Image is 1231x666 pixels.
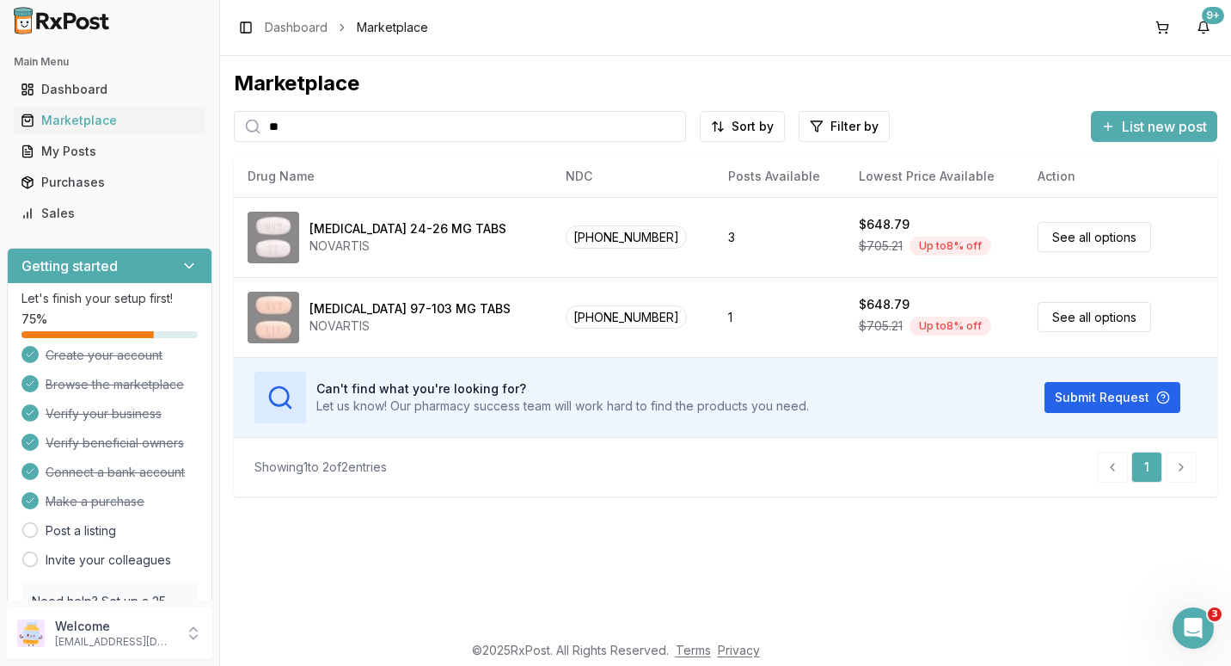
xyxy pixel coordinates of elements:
[14,167,205,198] a: Purchases
[46,522,116,540] a: Post a listing
[859,318,903,335] span: $705.21
[718,643,760,657] a: Privacy
[32,593,187,644] p: Need help? Set up a 25 minute call with our team to set up.
[21,143,199,160] div: My Posts
[21,311,47,328] span: 75 %
[21,256,118,276] h3: Getting started
[909,317,991,336] div: Up to 8 % off
[46,552,171,569] a: Invite your colleagues
[7,107,212,134] button: Marketplace
[859,296,909,313] div: $648.79
[1038,302,1151,332] a: See all options
[552,156,714,197] th: NDC
[46,376,184,393] span: Browse the marketplace
[316,380,809,398] h3: Can't find what you're looking for?
[700,111,785,142] button: Sort by
[248,292,299,343] img: Entresto 97-103 MG TABS
[46,347,162,364] span: Create your account
[14,198,205,229] a: Sales
[845,156,1024,197] th: Lowest Price Available
[1173,607,1214,649] iframe: Intercom live chat
[46,464,185,481] span: Connect a bank account
[1122,116,1207,137] span: List new post
[7,76,212,103] button: Dashboard
[1202,7,1224,24] div: 9+
[859,216,909,233] div: $648.79
[909,237,991,256] div: Up to 8 % off
[714,156,845,197] th: Posts Available
[21,174,199,191] div: Purchases
[1024,156,1217,197] th: Action
[265,19,428,36] nav: breadcrumb
[830,118,879,135] span: Filter by
[248,212,299,263] img: Entresto 24-26 MG TABS
[714,277,845,357] td: 1
[46,435,184,452] span: Verify beneficial owners
[7,138,212,165] button: My Posts
[1097,452,1197,483] nav: pagination
[7,7,117,34] img: RxPost Logo
[46,493,144,510] span: Make a purchase
[254,459,387,476] div: Showing 1 to 2 of 2 entries
[7,169,212,196] button: Purchases
[1038,222,1151,252] a: See all options
[357,19,428,36] span: Marketplace
[17,620,45,647] img: User avatar
[234,70,1217,97] div: Marketplace
[14,136,205,167] a: My Posts
[55,635,175,649] p: [EMAIL_ADDRESS][DOMAIN_NAME]
[21,290,198,307] p: Let's finish your setup first!
[566,225,687,249] span: [PHONE_NUMBER]
[732,118,774,135] span: Sort by
[309,237,506,255] div: NOVARTIS
[1044,382,1180,413] button: Submit Request
[309,318,511,335] div: NOVARTIS
[21,205,199,222] div: Sales
[14,55,205,69] h2: Main Menu
[1091,120,1217,137] a: List new post
[714,197,845,277] td: 3
[309,300,511,318] div: [MEDICAL_DATA] 97-103 MG TABS
[676,643,711,657] a: Terms
[21,112,199,129] div: Marketplace
[316,398,809,415] p: Let us know! Our pharmacy success team will work hard to find the products you need.
[14,74,205,105] a: Dashboard
[859,237,903,255] span: $705.21
[46,405,162,422] span: Verify your business
[14,105,205,136] a: Marketplace
[234,156,552,197] th: Drug Name
[1208,607,1222,621] span: 3
[799,111,890,142] button: Filter by
[7,200,212,227] button: Sales
[55,618,175,635] p: Welcome
[566,305,687,329] span: [PHONE_NUMBER]
[265,19,328,36] a: Dashboard
[1131,452,1162,483] a: 1
[1190,14,1217,41] button: 9+
[309,220,506,237] div: [MEDICAL_DATA] 24-26 MG TABS
[21,81,199,98] div: Dashboard
[1091,111,1217,142] button: List new post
